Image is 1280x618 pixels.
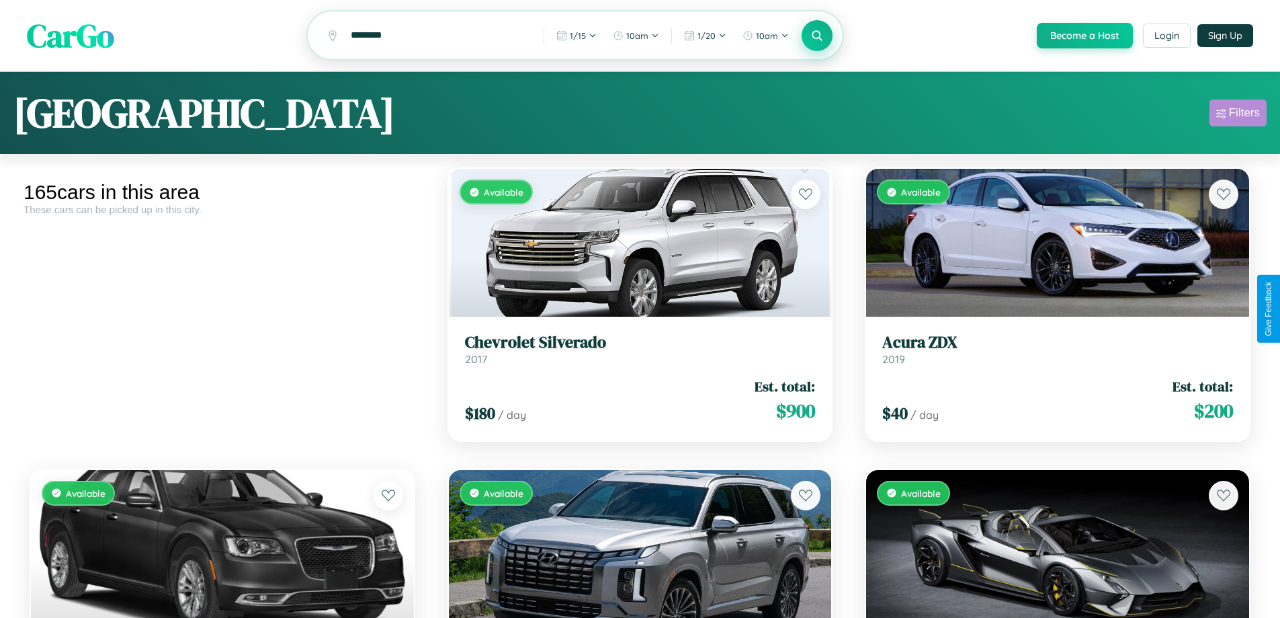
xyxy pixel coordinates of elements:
span: 1 / 20 [697,30,716,41]
div: 165 cars in this area [24,181,421,204]
span: 10am [626,30,648,41]
span: Available [484,186,523,198]
span: 2017 [465,352,487,366]
h3: Acura ZDX [882,333,1233,352]
span: 2019 [882,352,905,366]
div: These cars can be picked up in this city. [24,204,421,215]
span: 10am [756,30,778,41]
a: Acura ZDX2019 [882,333,1233,366]
span: Est. total: [755,377,815,396]
span: Available [901,186,941,198]
span: $ 180 [465,402,495,424]
button: Login [1143,24,1191,48]
button: Sign Up [1197,24,1253,47]
button: Filters [1209,100,1267,126]
span: Available [66,488,105,499]
span: / day [910,408,939,422]
span: $ 40 [882,402,908,424]
span: $ 200 [1194,397,1233,424]
div: Give Feedback [1264,282,1273,336]
span: / day [498,408,526,422]
span: Available [484,488,523,499]
span: Available [901,488,941,499]
button: Become a Host [1037,23,1133,48]
span: 1 / 15 [570,30,586,41]
span: $ 900 [776,397,815,424]
span: Est. total: [1172,377,1233,396]
span: CarGo [27,13,114,58]
h3: Chevrolet Silverado [465,333,816,352]
div: Filters [1229,106,1260,120]
a: Chevrolet Silverado2017 [465,333,816,366]
button: 10am [736,25,796,46]
h1: [GEOGRAPHIC_DATA] [13,85,395,141]
button: 10am [606,25,666,46]
button: 1/20 [677,25,733,46]
button: 1/15 [550,25,603,46]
